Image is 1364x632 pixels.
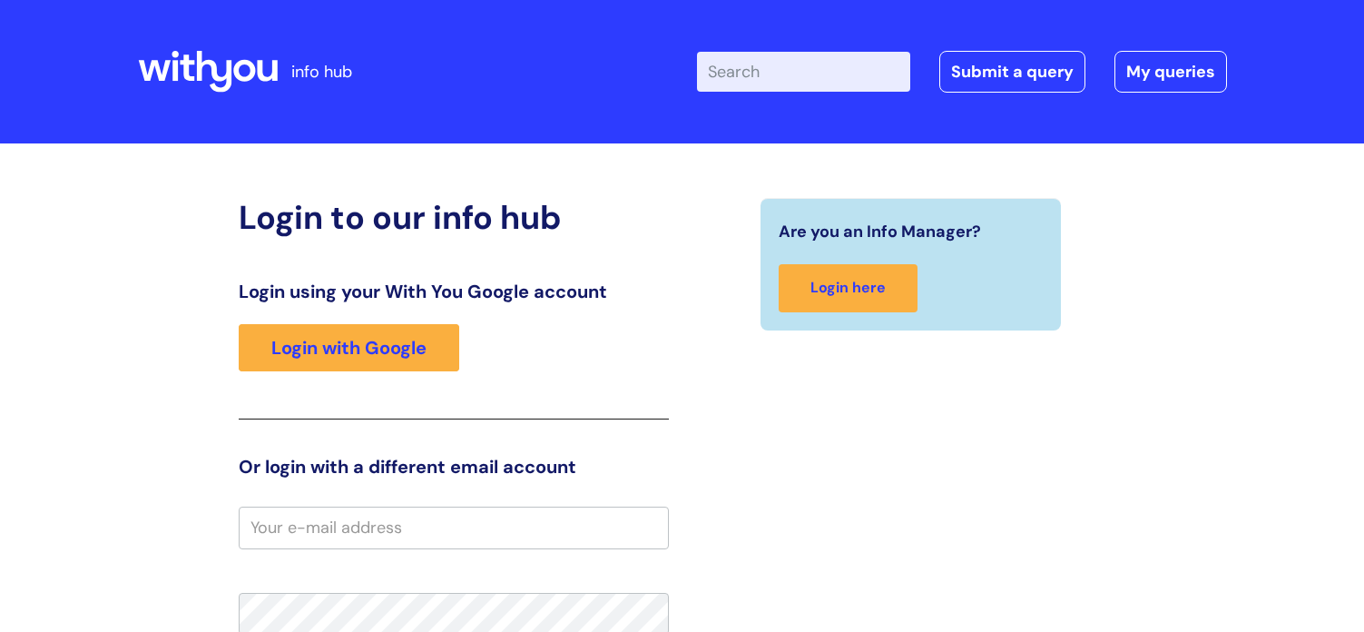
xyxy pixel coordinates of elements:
[239,507,669,548] input: Your e-mail address
[697,52,910,92] input: Search
[239,456,669,478] h3: Or login with a different email account
[779,264,918,312] a: Login here
[239,324,459,371] a: Login with Google
[779,217,981,246] span: Are you an Info Manager?
[239,281,669,302] h3: Login using your With You Google account
[939,51,1085,93] a: Submit a query
[239,198,669,237] h2: Login to our info hub
[1114,51,1227,93] a: My queries
[291,57,352,86] p: info hub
